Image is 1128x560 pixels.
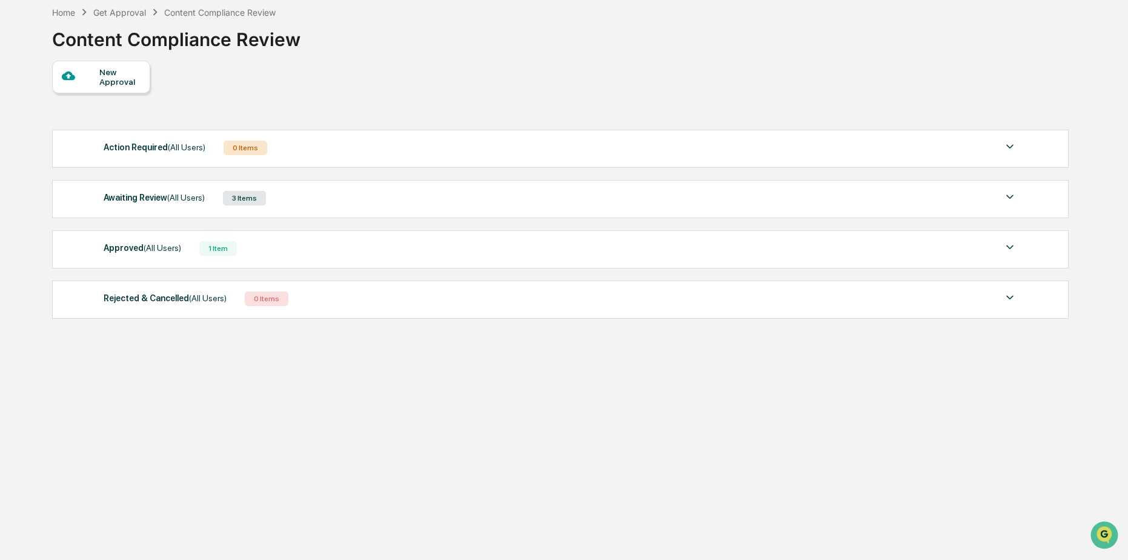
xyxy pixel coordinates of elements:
[121,205,147,215] span: Pylon
[12,25,221,45] p: How can we help?
[223,191,266,205] div: 3 Items
[104,139,205,155] div: Action Required
[189,293,227,303] span: (All Users)
[24,153,78,165] span: Preclearance
[88,154,98,164] div: 🗄️
[7,171,81,193] a: 🔎Data Lookup
[1003,139,1017,154] img: caret
[164,7,276,18] div: Content Compliance Review
[224,141,267,155] div: 0 Items
[41,105,153,115] div: We're available if you need us!
[1089,520,1122,553] iframe: Open customer support
[52,19,300,50] div: Content Compliance Review
[12,177,22,187] div: 🔎
[1003,290,1017,305] img: caret
[7,148,83,170] a: 🖐️Preclearance
[100,153,150,165] span: Attestations
[52,7,75,18] div: Home
[41,93,199,105] div: Start new chat
[168,142,205,152] span: (All Users)
[1003,240,1017,255] img: caret
[24,176,76,188] span: Data Lookup
[1003,190,1017,204] img: caret
[12,154,22,164] div: 🖐️
[144,243,181,253] span: (All Users)
[245,292,288,306] div: 0 Items
[167,193,205,202] span: (All Users)
[99,67,140,87] div: New Approval
[199,241,237,256] div: 1 Item
[206,96,221,111] button: Start new chat
[83,148,155,170] a: 🗄️Attestations
[104,290,227,306] div: Rejected & Cancelled
[85,205,147,215] a: Powered byPylon
[104,190,205,205] div: Awaiting Review
[104,240,181,256] div: Approved
[12,93,34,115] img: 1746055101610-c473b297-6a78-478c-a979-82029cc54cd1
[93,7,146,18] div: Get Approval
